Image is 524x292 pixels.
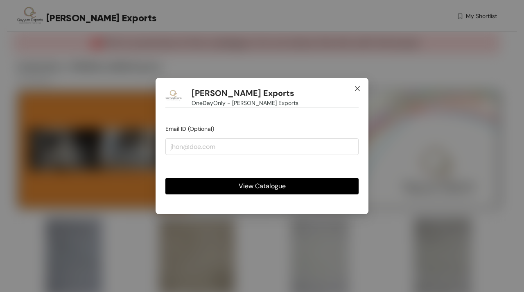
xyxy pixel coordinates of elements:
[165,125,214,132] span: Email ID (Optional)
[239,181,286,191] span: View Catalogue
[192,88,294,98] h1: [PERSON_NAME] Exports
[165,88,182,104] img: Buyer Portal
[346,78,368,100] button: Close
[165,138,359,155] input: jhon@doe.com
[165,178,359,194] button: View Catalogue
[192,98,298,107] span: OneDayOnly - [PERSON_NAME] Exports
[354,85,361,92] span: close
